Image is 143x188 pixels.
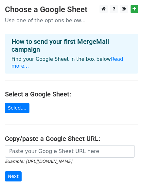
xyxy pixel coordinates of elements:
[11,56,132,70] p: Find your Google Sheet in the box below
[5,145,135,158] input: Paste your Google Sheet URL here
[5,103,29,113] a: Select...
[5,90,138,98] h4: Select a Google Sheet:
[11,56,123,69] a: Read more...
[5,135,138,143] h4: Copy/paste a Google Sheet URL:
[5,17,138,24] p: Use one of the options below...
[11,38,132,53] h4: How to send your first MergeMail campaign
[5,5,138,14] h3: Choose a Google Sheet
[5,159,72,164] small: Example: [URL][DOMAIN_NAME]
[5,171,22,181] input: Next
